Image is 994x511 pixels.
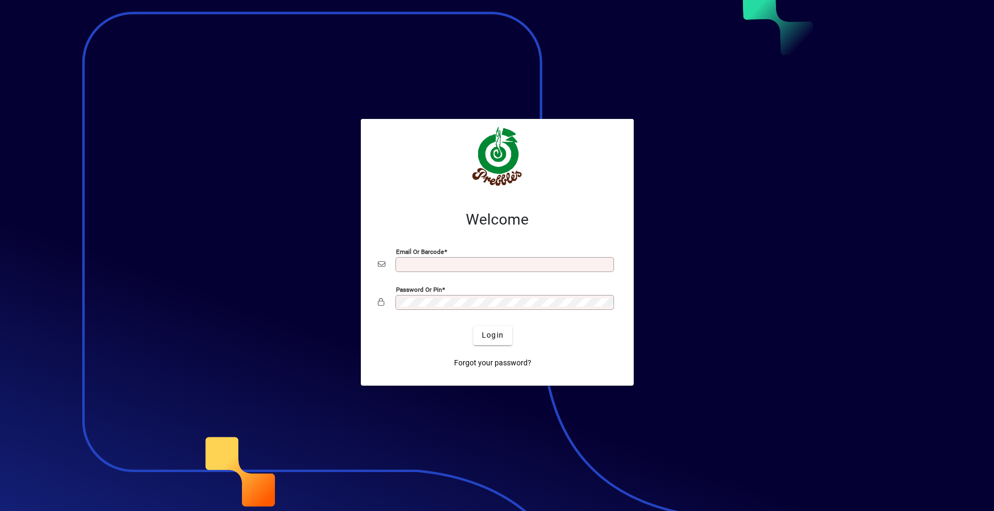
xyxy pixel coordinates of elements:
[454,357,531,369] span: Forgot your password?
[396,285,442,293] mat-label: Password or Pin
[473,326,512,345] button: Login
[378,211,617,229] h2: Welcome
[396,247,444,255] mat-label: Email or Barcode
[482,330,504,341] span: Login
[450,354,536,373] a: Forgot your password?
